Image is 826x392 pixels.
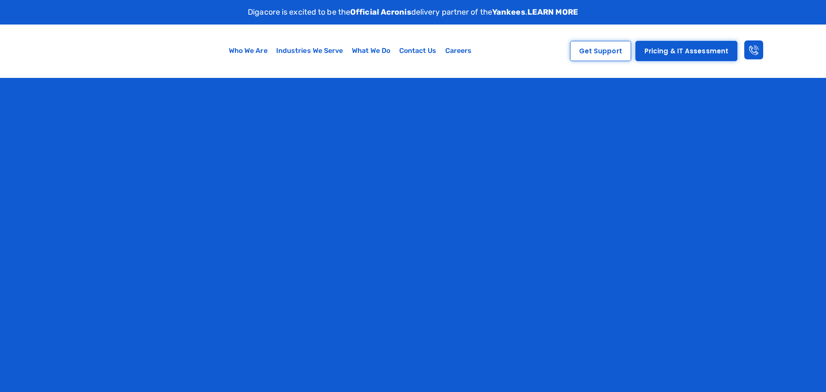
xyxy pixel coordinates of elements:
[272,41,348,61] a: Industries We Serve
[395,41,441,61] a: Contact Us
[248,6,578,18] p: Digacore is excited to be the delivery partner of the .
[635,41,737,61] a: Pricing & IT Assessment
[644,48,728,54] span: Pricing & IT Assessment
[225,41,272,61] a: Who We Are
[527,7,578,17] a: LEARN MORE
[579,48,622,54] span: Get Support
[17,29,121,73] img: Digacore logo 1
[570,41,631,61] a: Get Support
[441,41,476,61] a: Careers
[350,7,411,17] strong: Official Acronis
[348,41,395,61] a: What We Do
[492,7,525,17] strong: Yankees
[162,41,538,61] nav: Menu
